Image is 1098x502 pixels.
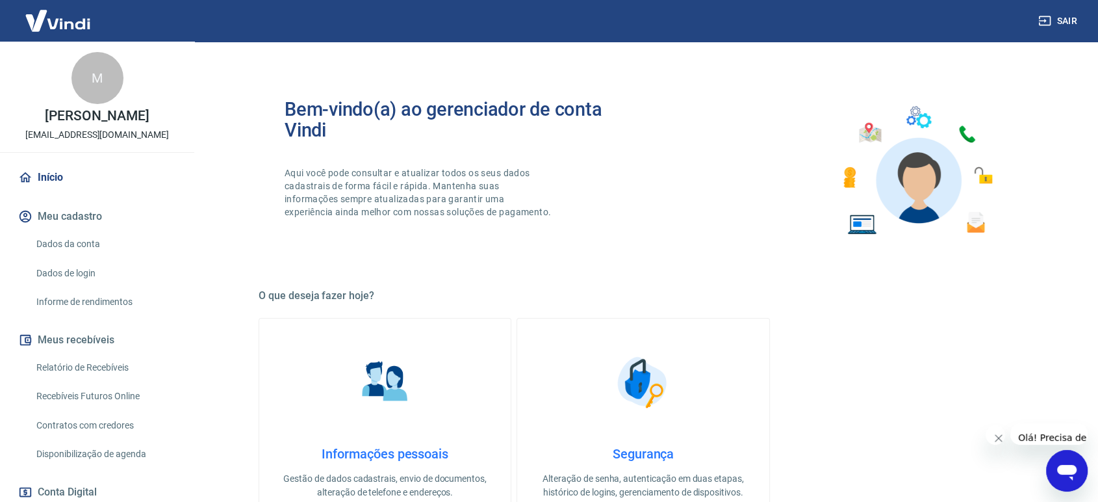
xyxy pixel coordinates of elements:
[16,202,179,231] button: Meu cadastro
[538,472,748,499] p: Alteração de senha, autenticação em duas etapas, histórico de logins, gerenciamento de dispositivos.
[1046,450,1088,492] iframe: Botão para abrir a janela de mensagens
[1010,423,1088,445] iframe: Mensagem da empresa
[16,326,179,354] button: Meus recebíveis
[280,472,490,499] p: Gestão de dados cadastrais, envio de documentos, alteração de telefone e endereços.
[538,446,748,462] h4: Segurança
[832,99,1002,243] img: Imagem de um avatar masculino com diversos icones exemplificando as funcionalidades do gerenciado...
[259,289,1028,302] h5: O que deseja fazer hoje?
[71,52,123,104] div: M
[31,354,179,381] a: Relatório de Recebíveis
[1036,9,1082,33] button: Sair
[31,260,179,287] a: Dados de login
[285,99,643,140] h2: Bem-vindo(a) ao gerenciador de conta Vindi
[280,446,490,462] h4: Informações pessoais
[31,289,179,315] a: Informe de rendimentos
[31,412,179,439] a: Contratos com credores
[25,128,169,142] p: [EMAIL_ADDRESS][DOMAIN_NAME]
[45,109,149,123] p: [PERSON_NAME]
[31,441,179,468] a: Disponibilização de agenda
[16,1,100,40] img: Vindi
[31,383,179,410] a: Recebíveis Futuros Online
[611,350,676,415] img: Segurança
[16,163,179,192] a: Início
[986,425,1005,445] iframe: Fechar mensagem
[31,231,179,258] a: Dados da conta
[8,9,109,20] span: Olá! Precisa de ajuda?
[353,350,418,415] img: Informações pessoais
[285,166,554,218] p: Aqui você pode consultar e atualizar todos os seus dados cadastrais de forma fácil e rápida. Mant...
